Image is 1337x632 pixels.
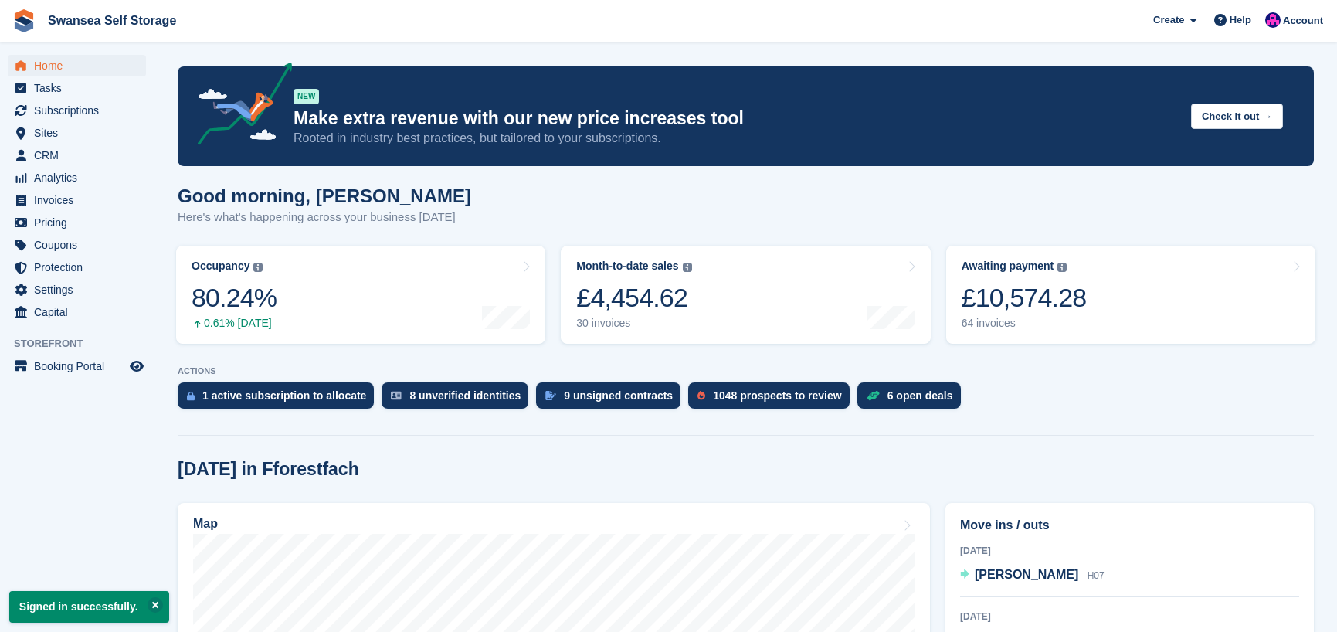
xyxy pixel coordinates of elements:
img: price-adjustments-announcement-icon-8257ccfd72463d97f412b2fc003d46551f7dbcb40ab6d574587a9cd5c0d94... [185,63,293,151]
span: Invoices [34,189,127,211]
button: Check it out → [1191,104,1283,129]
img: contract_signature_icon-13c848040528278c33f63329250d36e43548de30e8caae1d1a13099fd9432cc5.svg [545,391,556,400]
a: menu [8,167,146,189]
img: stora-icon-8386f47178a22dfd0bd8f6a31ec36ba5ce8667c1dd55bd0f319d3a0aa187defe.svg [12,9,36,32]
h2: [DATE] in Fforestfach [178,459,359,480]
div: [DATE] [960,544,1299,558]
img: icon-info-grey-7440780725fd019a000dd9b08b2336e03edf1995a4989e88bcd33f0948082b44.svg [253,263,263,272]
a: menu [8,189,146,211]
h2: Move ins / outs [960,516,1299,535]
a: 6 open deals [857,382,969,416]
a: Preview store [127,357,146,375]
span: Capital [34,301,127,323]
a: menu [8,301,146,323]
div: Occupancy [192,260,249,273]
div: 9 unsigned contracts [564,389,673,402]
div: 30 invoices [576,317,691,330]
span: Coupons [34,234,127,256]
a: 8 unverified identities [382,382,536,416]
div: 6 open deals [887,389,953,402]
img: icon-info-grey-7440780725fd019a000dd9b08b2336e03edf1995a4989e88bcd33f0948082b44.svg [683,263,692,272]
div: NEW [294,89,319,104]
a: 1 active subscription to allocate [178,382,382,416]
div: 8 unverified identities [409,389,521,402]
a: [PERSON_NAME] H07 [960,566,1105,586]
span: Storefront [14,336,154,352]
img: icon-info-grey-7440780725fd019a000dd9b08b2336e03edf1995a4989e88bcd33f0948082b44.svg [1057,263,1067,272]
h1: Good morning, [PERSON_NAME] [178,185,471,206]
div: 1 active subscription to allocate [202,389,366,402]
span: Settings [34,279,127,301]
span: [PERSON_NAME] [975,568,1078,581]
a: menu [8,257,146,278]
a: Month-to-date sales £4,454.62 30 invoices [561,246,930,344]
div: [DATE] [960,610,1299,624]
img: Donna Davies [1265,12,1281,28]
span: Tasks [34,77,127,99]
span: Analytics [34,167,127,189]
p: Make extra revenue with our new price increases tool [294,107,1179,130]
div: £4,454.62 [576,282,691,314]
a: Occupancy 80.24% 0.61% [DATE] [176,246,545,344]
div: 80.24% [192,282,277,314]
a: Swansea Self Storage [42,8,182,33]
p: ACTIONS [178,366,1314,376]
img: verify_identity-adf6edd0f0f0b5bbfe63781bf79b02c33cf7c696d77639b501bdc392416b5a36.svg [391,391,402,400]
span: Sites [34,122,127,144]
a: menu [8,77,146,99]
a: menu [8,122,146,144]
a: menu [8,212,146,233]
div: 64 invoices [962,317,1087,330]
a: menu [8,144,146,166]
a: menu [8,55,146,76]
a: 1048 prospects to review [688,382,857,416]
span: Create [1153,12,1184,28]
span: Protection [34,257,127,278]
img: prospect-51fa495bee0391a8d652442698ab0144808aea92771e9ea1ae160a38d050c398.svg [697,391,705,400]
span: Subscriptions [34,100,127,121]
a: menu [8,100,146,121]
p: Rooted in industry best practices, but tailored to your subscriptions. [294,130,1179,147]
a: menu [8,279,146,301]
span: CRM [34,144,127,166]
p: Signed in successfully. [9,591,169,623]
div: Awaiting payment [962,260,1054,273]
img: active_subscription_to_allocate_icon-d502201f5373d7db506a760aba3b589e785aa758c864c3986d89f69b8ff3... [187,391,195,401]
span: Booking Portal [34,355,127,377]
p: Here's what's happening across your business [DATE] [178,209,471,226]
a: 9 unsigned contracts [536,382,688,416]
div: 0.61% [DATE] [192,317,277,330]
span: Pricing [34,212,127,233]
a: menu [8,234,146,256]
span: Home [34,55,127,76]
img: deal-1b604bf984904fb50ccaf53a9ad4b4a5d6e5aea283cecdc64d6e3604feb123c2.svg [867,390,880,401]
span: Account [1283,13,1323,29]
a: Awaiting payment £10,574.28 64 invoices [946,246,1315,344]
div: 1048 prospects to review [713,389,842,402]
a: menu [8,355,146,377]
div: Month-to-date sales [576,260,678,273]
span: Help [1230,12,1251,28]
h2: Map [193,517,218,531]
div: £10,574.28 [962,282,1087,314]
span: H07 [1088,570,1105,581]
